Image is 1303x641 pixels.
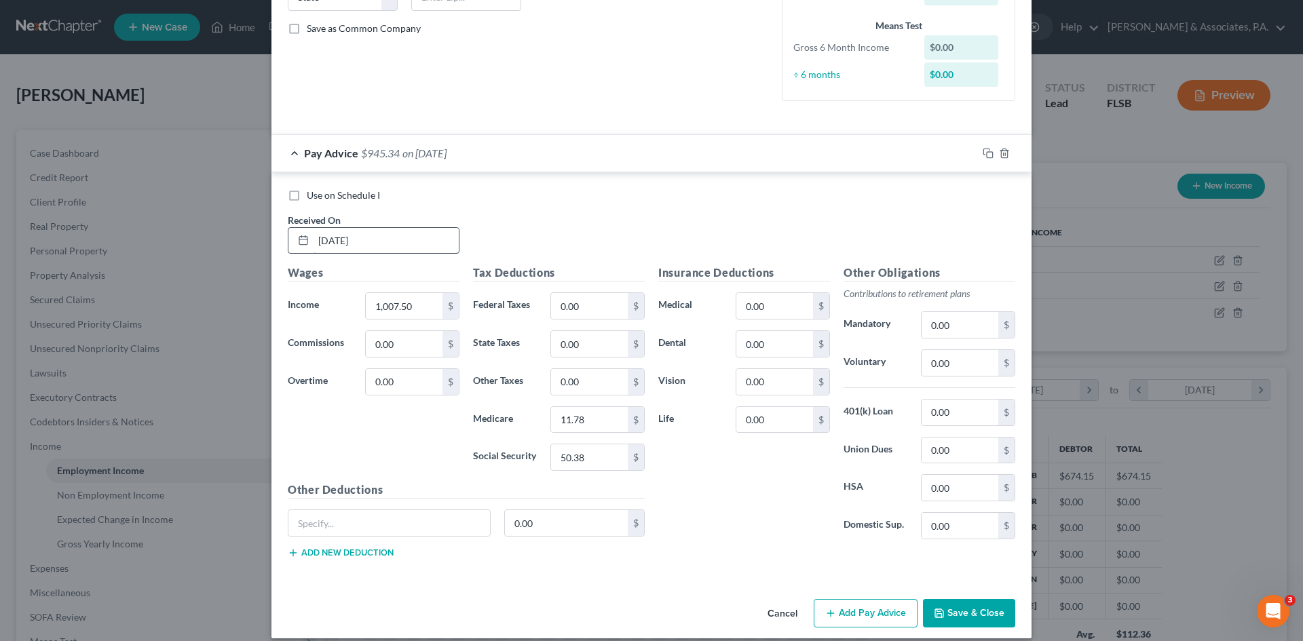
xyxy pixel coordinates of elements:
span: Use on Schedule I [307,189,380,201]
label: 401(k) Loan [837,399,914,426]
div: $ [628,369,644,395]
input: 0.00 [922,312,998,338]
label: Union Dues [837,437,914,464]
input: 0.00 [922,438,998,463]
label: State Taxes [466,330,544,357]
button: Save & Close [923,599,1015,627]
input: Specify... [288,510,490,536]
input: 0.00 [922,475,998,501]
h5: Tax Deductions [473,265,645,281]
label: Medical [651,292,729,319]
div: $ [442,331,459,357]
span: $945.34 [361,147,400,159]
iframe: Intercom live chat [1257,595,1289,627]
div: $ [813,369,829,395]
h5: Other Obligations [844,265,1015,281]
button: Cancel [757,600,808,627]
div: $0.00 [924,35,999,60]
div: $ [813,331,829,357]
span: 3 [1285,595,1296,606]
input: 0.00 [366,293,442,319]
span: Save as Common Company [307,22,421,34]
button: Add Pay Advice [814,599,918,627]
input: 0.00 [922,400,998,425]
div: $0.00 [924,62,999,87]
label: Social Security [466,444,544,471]
div: Means Test [793,19,1004,33]
span: Received On [288,214,341,226]
label: Federal Taxes [466,292,544,319]
div: $ [628,510,644,536]
label: Other Taxes [466,368,544,395]
label: Overtime [281,368,358,395]
input: MM/DD/YYYY [314,228,459,254]
div: $ [998,475,1015,501]
input: 0.00 [551,369,628,395]
input: 0.00 [736,331,813,357]
label: Life [651,406,729,433]
div: $ [998,400,1015,425]
input: 0.00 [736,407,813,433]
label: Vision [651,368,729,395]
h5: Wages [288,265,459,281]
input: 0.00 [551,407,628,433]
div: $ [813,293,829,319]
span: on [DATE] [402,147,447,159]
label: Commissions [281,330,358,357]
input: 0.00 [922,350,998,376]
input: 0.00 [366,369,442,395]
label: Medicare [466,406,544,433]
input: 0.00 [551,444,628,470]
div: $ [998,350,1015,376]
span: Pay Advice [304,147,358,159]
h5: Insurance Deductions [658,265,830,281]
input: 0.00 [551,293,628,319]
input: 0.00 [736,369,813,395]
div: $ [628,293,644,319]
label: Domestic Sup. [837,512,914,539]
div: $ [998,513,1015,539]
div: $ [813,407,829,433]
div: $ [628,407,644,433]
div: $ [998,312,1015,338]
div: $ [998,438,1015,463]
label: Dental [651,330,729,357]
h5: Other Deductions [288,482,645,499]
label: Voluntary [837,349,914,376]
input: 0.00 [736,293,813,319]
p: Contributions to retirement plans [844,287,1015,300]
button: Add new deduction [288,547,394,558]
div: $ [628,444,644,470]
input: 0.00 [505,510,628,536]
div: $ [442,293,459,319]
input: 0.00 [551,331,628,357]
div: ÷ 6 months [787,68,918,81]
label: Mandatory [837,311,914,338]
div: $ [628,331,644,357]
label: HSA [837,474,914,501]
span: Income [288,298,319,310]
div: $ [442,369,459,395]
input: 0.00 [366,331,442,357]
div: Gross 6 Month Income [787,41,918,54]
input: 0.00 [922,513,998,539]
